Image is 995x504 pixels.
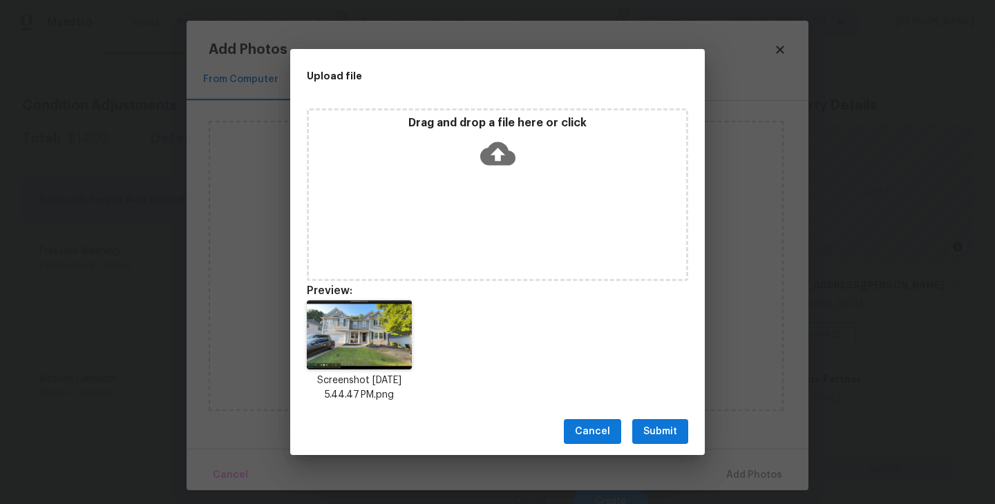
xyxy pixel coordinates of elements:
[643,423,677,440] span: Submit
[307,68,626,84] h2: Upload file
[309,116,686,130] p: Drag and drop a file here or click
[564,419,621,445] button: Cancel
[307,374,412,403] p: Screenshot [DATE] 5.44.47 PM.png
[307,300,412,369] img: IQABCEAAAhCAAAQgAAEIQAACEIAABCAAAQhAAAIQgAAEIAABCEAAAhCAAAQgAAEIQAACEIAABCDQUwIUQPc0cJgNAQhAAAIQg...
[575,423,610,440] span: Cancel
[632,419,688,445] button: Submit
